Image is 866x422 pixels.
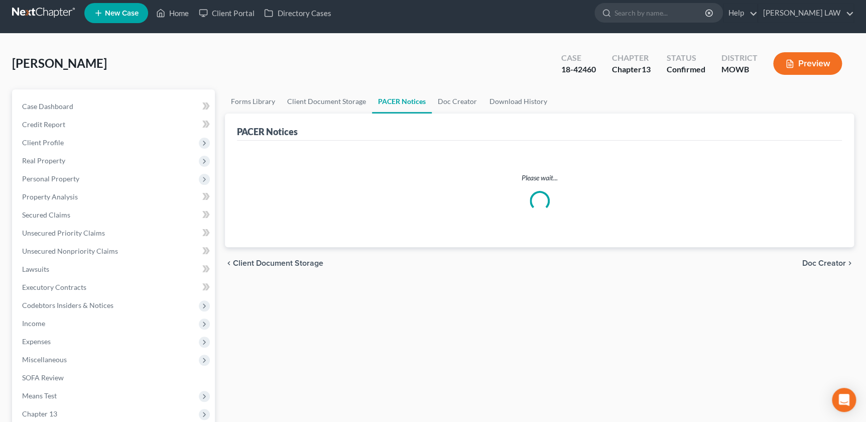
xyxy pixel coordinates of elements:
[22,138,64,147] span: Client Profile
[14,278,215,296] a: Executory Contracts
[758,4,853,22] a: [PERSON_NAME] LAW
[22,337,51,346] span: Expenses
[666,52,705,64] div: Status
[832,388,856,412] div: Open Intercom Messenger
[802,259,846,267] span: Doc Creator
[259,4,336,22] a: Directory Cases
[12,56,107,70] span: [PERSON_NAME]
[237,126,298,138] div: PACER Notices
[611,64,650,75] div: Chapter
[22,210,70,219] span: Secured Claims
[723,4,757,22] a: Help
[561,64,595,75] div: 18-42460
[22,229,105,237] span: Unsecured Priority Claims
[14,97,215,116] a: Case Dashboard
[372,89,432,114] a: PACER Notices
[22,247,118,255] span: Unsecured Nonpriority Claims
[194,4,259,22] a: Client Portal
[14,369,215,387] a: SOFA Review
[239,173,840,183] p: Please wait...
[432,89,483,114] a: Doc Creator
[22,373,64,382] span: SOFA Review
[22,102,73,111] span: Case Dashboard
[641,64,650,74] span: 13
[225,259,323,267] button: chevron_left Client Document Storage
[22,391,57,400] span: Means Test
[225,259,233,267] i: chevron_left
[22,265,49,273] span: Lawsuits
[22,192,78,201] span: Property Analysis
[846,259,854,267] i: chevron_right
[22,120,65,129] span: Credit Report
[14,116,215,134] a: Credit Report
[281,89,372,114] a: Client Document Storage
[22,156,65,165] span: Real Property
[773,52,842,75] button: Preview
[721,64,757,75] div: MOWB
[14,188,215,206] a: Property Analysis
[14,224,215,242] a: Unsecured Priority Claims
[14,260,215,278] a: Lawsuits
[22,283,86,291] span: Executory Contracts
[22,319,45,328] span: Income
[22,355,67,364] span: Miscellaneous
[233,259,323,267] span: Client Document Storage
[22,301,113,309] span: Codebtors Insiders & Notices
[483,89,553,114] a: Download History
[611,52,650,64] div: Chapter
[802,259,854,267] button: Doc Creator chevron_right
[14,242,215,260] a: Unsecured Nonpriority Claims
[225,89,281,114] a: Forms Library
[22,174,79,183] span: Personal Property
[22,409,57,418] span: Chapter 13
[614,4,706,22] input: Search by name...
[14,206,215,224] a: Secured Claims
[105,10,139,17] span: New Case
[721,52,757,64] div: District
[151,4,194,22] a: Home
[561,52,595,64] div: Case
[666,64,705,75] div: Confirmed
